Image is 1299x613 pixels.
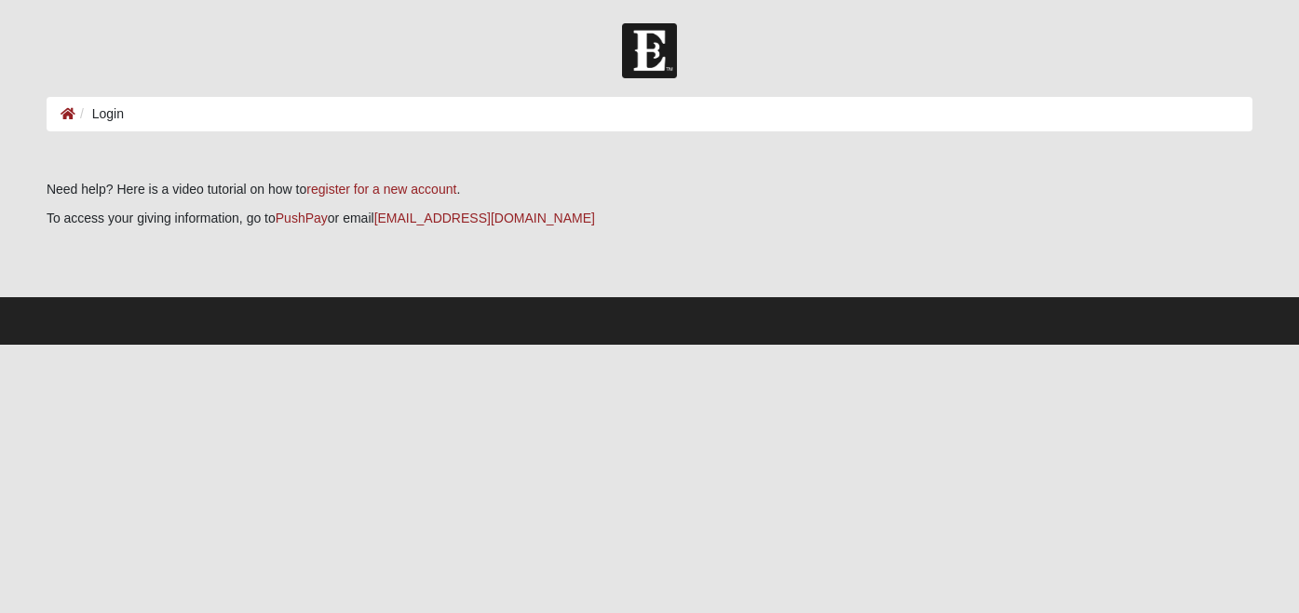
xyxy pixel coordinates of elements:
a: [EMAIL_ADDRESS][DOMAIN_NAME] [374,211,595,225]
p: To access your giving information, go to or email [47,209,1252,228]
li: Login [75,104,124,124]
a: register for a new account [306,182,456,197]
a: PushPay [276,211,328,225]
p: Need help? Here is a video tutorial on how to . [47,180,1252,199]
img: Church of Eleven22 Logo [622,23,677,78]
